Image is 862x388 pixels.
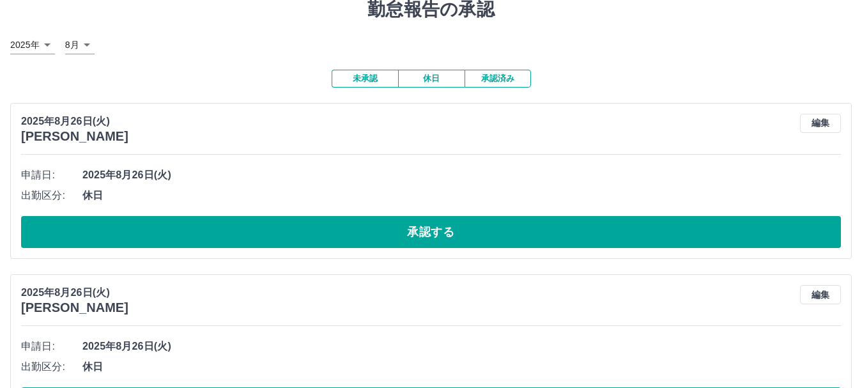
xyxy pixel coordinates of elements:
span: 休日 [82,359,841,375]
h3: [PERSON_NAME] [21,129,128,144]
h3: [PERSON_NAME] [21,300,128,315]
button: 編集 [800,285,841,304]
p: 2025年8月26日(火) [21,285,128,300]
span: 2025年8月26日(火) [82,339,841,354]
span: 休日 [82,188,841,203]
button: 未承認 [332,70,398,88]
p: 2025年8月26日(火) [21,114,128,129]
span: 申請日: [21,167,82,183]
div: 2025年 [10,36,55,54]
button: 編集 [800,114,841,133]
span: 申請日: [21,339,82,354]
div: 8月 [65,36,95,54]
span: 出勤区分: [21,359,82,375]
button: 休日 [398,70,465,88]
span: 出勤区分: [21,188,82,203]
button: 承認済み [465,70,531,88]
span: 2025年8月26日(火) [82,167,841,183]
button: 承認する [21,216,841,248]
